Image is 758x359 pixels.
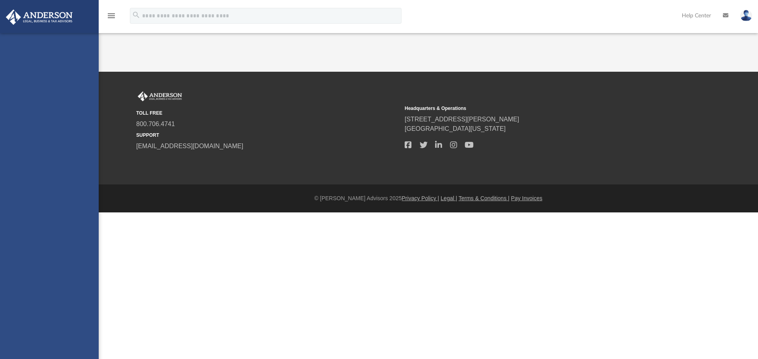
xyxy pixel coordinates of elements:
img: Anderson Advisors Platinum Portal [4,9,75,25]
a: 800.706.4741 [136,121,175,127]
small: Headquarters & Operations [405,105,668,112]
a: menu [107,15,116,20]
i: search [132,11,141,19]
small: SUPPORT [136,132,399,139]
a: Legal | [441,195,457,201]
i: menu [107,11,116,20]
a: Pay Invoices [511,195,542,201]
small: TOLL FREE [136,110,399,117]
a: [GEOGRAPHIC_DATA][US_STATE] [405,125,506,132]
a: Privacy Policy | [402,195,439,201]
img: User Pic [740,10,752,21]
a: [EMAIL_ADDRESS][DOMAIN_NAME] [136,143,243,149]
img: Anderson Advisors Platinum Portal [136,91,184,102]
div: © [PERSON_NAME] Advisors 2025 [99,194,758,203]
a: [STREET_ADDRESS][PERSON_NAME] [405,116,519,123]
a: Terms & Conditions | [459,195,510,201]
